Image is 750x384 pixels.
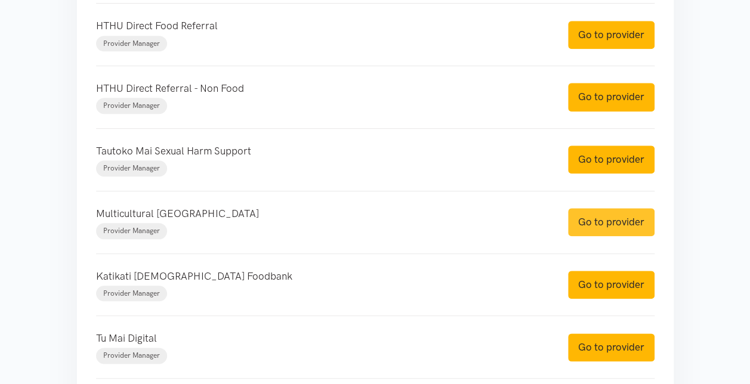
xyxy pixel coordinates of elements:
[96,330,544,346] p: Tu Mai Digital
[568,21,655,49] a: Go to provider
[103,39,160,48] span: Provider Manager
[96,268,544,284] p: Katikati [DEMOGRAPHIC_DATA] Foodbank
[96,206,544,222] p: Multicultural [GEOGRAPHIC_DATA]
[103,101,160,110] span: Provider Manager
[96,143,544,159] p: Tautoko Mai Sexual Harm Support
[96,80,544,97] p: HTHU Direct Referral - Non Food
[568,271,655,299] a: Go to provider
[103,164,160,172] span: Provider Manager
[568,145,655,174] a: Go to provider
[568,333,655,361] a: Go to provider
[103,351,160,360] span: Provider Manager
[103,227,160,235] span: Provider Manager
[103,289,160,298] span: Provider Manager
[96,18,544,34] p: HTHU Direct Food Referral
[568,83,655,111] a: Go to provider
[568,208,655,236] a: Go to provider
